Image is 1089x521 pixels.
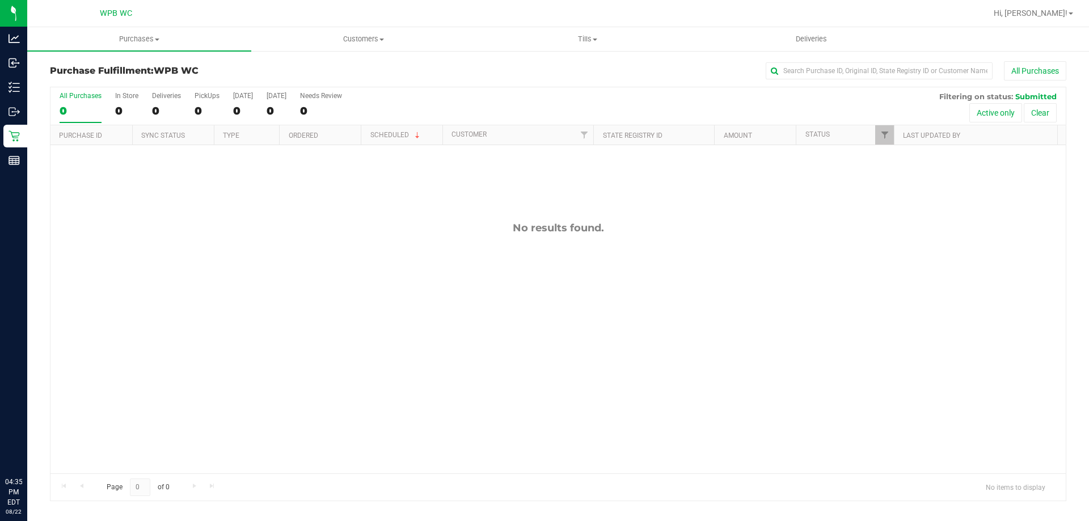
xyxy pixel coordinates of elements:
div: PickUps [195,92,220,100]
inline-svg: Analytics [9,33,20,44]
a: Filter [875,125,894,145]
a: Deliveries [699,27,923,51]
a: Sync Status [141,132,185,139]
p: 04:35 PM EDT [5,477,22,507]
span: No items to display [977,478,1054,495]
a: Amount [724,132,752,139]
inline-svg: Reports [9,155,20,166]
inline-svg: Retail [9,130,20,142]
button: All Purchases [1004,61,1066,81]
a: Purchase ID [59,132,102,139]
span: Tills [476,34,699,44]
a: Customers [251,27,475,51]
a: Ordered [289,132,318,139]
p: 08/22 [5,507,22,516]
span: Page of 0 [97,478,179,496]
div: Needs Review [300,92,342,100]
button: Clear [1024,103,1057,122]
span: Submitted [1015,92,1057,101]
inline-svg: Outbound [9,106,20,117]
div: [DATE] [267,92,286,100]
a: Status [805,130,830,138]
div: In Store [115,92,138,100]
div: 0 [60,104,102,117]
span: WPB WC [154,65,199,76]
span: Hi, [PERSON_NAME]! [994,9,1067,18]
span: Customers [252,34,475,44]
div: All Purchases [60,92,102,100]
a: Tills [475,27,699,51]
input: Search Purchase ID, Original ID, State Registry ID or Customer Name... [766,62,993,79]
a: Type [223,132,239,139]
span: Purchases [27,34,251,44]
div: 0 [195,104,220,117]
a: Purchases [27,27,251,51]
div: 0 [300,104,342,117]
a: Filter [575,125,593,145]
inline-svg: Inbound [9,57,20,69]
button: Active only [969,103,1022,122]
div: 0 [267,104,286,117]
span: WPB WC [100,9,132,18]
a: Scheduled [370,131,422,139]
div: 0 [233,104,253,117]
span: Deliveries [780,34,842,44]
div: 0 [115,104,138,117]
div: Deliveries [152,92,181,100]
a: Last Updated By [903,132,960,139]
div: [DATE] [233,92,253,100]
inline-svg: Inventory [9,82,20,93]
span: Filtering on status: [939,92,1013,101]
div: No results found. [50,222,1066,234]
iframe: Resource center [11,430,45,464]
a: Customer [451,130,487,138]
div: 0 [152,104,181,117]
a: State Registry ID [603,132,662,139]
h3: Purchase Fulfillment: [50,66,389,76]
